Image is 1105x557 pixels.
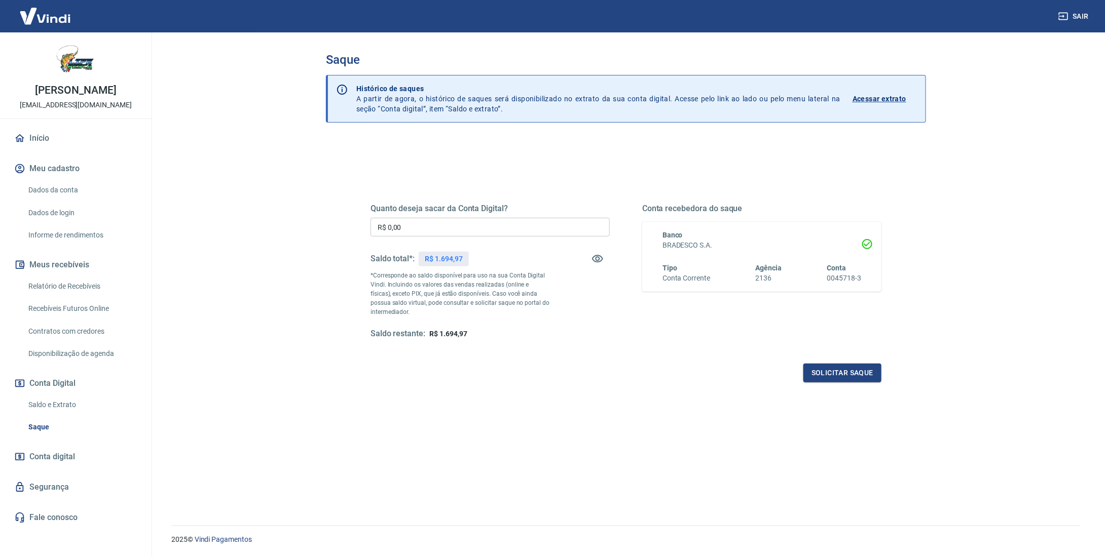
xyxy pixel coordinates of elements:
[12,254,139,276] button: Meus recebíveis
[662,273,710,284] h6: Conta Corrente
[12,127,139,149] a: Início
[326,53,926,67] h3: Saque
[425,254,462,264] p: R$ 1.694,97
[56,41,96,81] img: 404e03fd-99d3-49d5-aa05-4b718fb83cc2.jpeg
[642,204,881,214] h5: Conta recebedora do saque
[803,364,881,382] button: Solicitar saque
[827,273,861,284] h6: 0045718-3
[853,94,906,104] p: Acessar extrato
[356,84,840,114] p: A partir de agora, o histórico de saques será disponibilizado no extrato da sua conta digital. Ac...
[756,273,782,284] h6: 2136
[24,298,139,319] a: Recebíveis Futuros Online
[827,264,846,272] span: Conta
[12,506,139,529] a: Fale conosco
[24,225,139,246] a: Informe de rendimentos
[12,476,139,498] a: Segurança
[24,417,139,437] a: Saque
[29,450,75,464] span: Conta digital
[195,535,252,543] a: Vindi Pagamentos
[35,85,116,96] p: [PERSON_NAME]
[371,329,425,339] h5: Saldo restante:
[24,343,139,364] a: Disponibilização de agenda
[171,534,1081,545] p: 2025 ©
[853,84,917,114] a: Acessar extrato
[1056,7,1093,26] button: Sair
[371,254,415,264] h5: Saldo total*:
[371,204,610,214] h5: Quanto deseja sacar da Conta Digital?
[371,271,550,316] p: *Corresponde ao saldo disponível para uso na sua Conta Digital Vindi. Incluindo os valores das ve...
[756,264,782,272] span: Agência
[12,157,139,180] button: Meu cadastro
[12,372,139,394] button: Conta Digital
[24,394,139,415] a: Saldo e Extrato
[24,180,139,201] a: Dados da conta
[20,100,132,110] p: [EMAIL_ADDRESS][DOMAIN_NAME]
[24,276,139,297] a: Relatório de Recebíveis
[429,330,467,338] span: R$ 1.694,97
[24,321,139,342] a: Contratos com credores
[24,203,139,223] a: Dados de login
[356,84,840,94] p: Histórico de saques
[662,231,683,239] span: Banco
[12,1,78,31] img: Vindi
[662,240,861,251] h6: BRADESCO S.A.
[662,264,677,272] span: Tipo
[12,446,139,468] a: Conta digital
